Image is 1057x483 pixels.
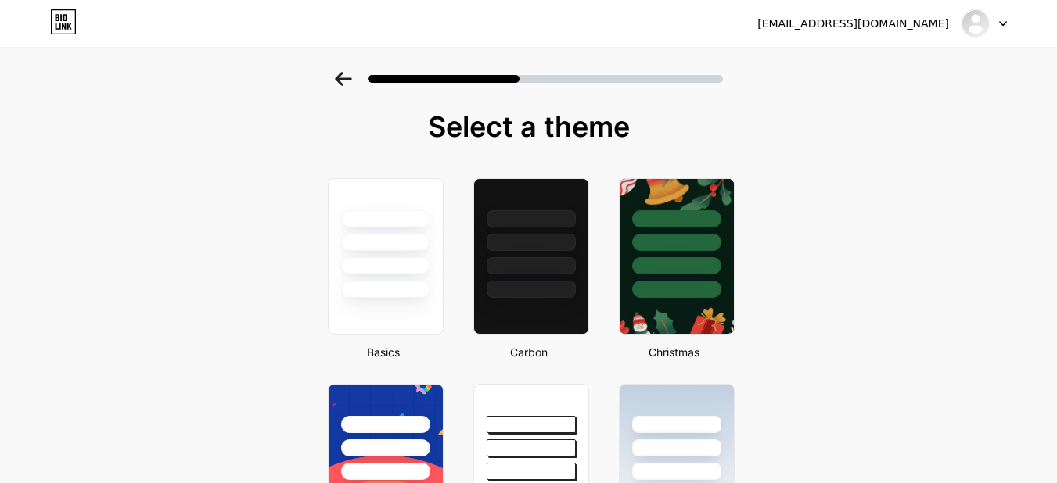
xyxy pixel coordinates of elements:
div: Basics [323,344,444,360]
div: [EMAIL_ADDRESS][DOMAIN_NAME] [757,16,949,32]
div: Christmas [614,344,735,360]
div: Select a theme [322,111,736,142]
div: Carbon [469,344,589,360]
img: lutanatalia [961,9,990,38]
